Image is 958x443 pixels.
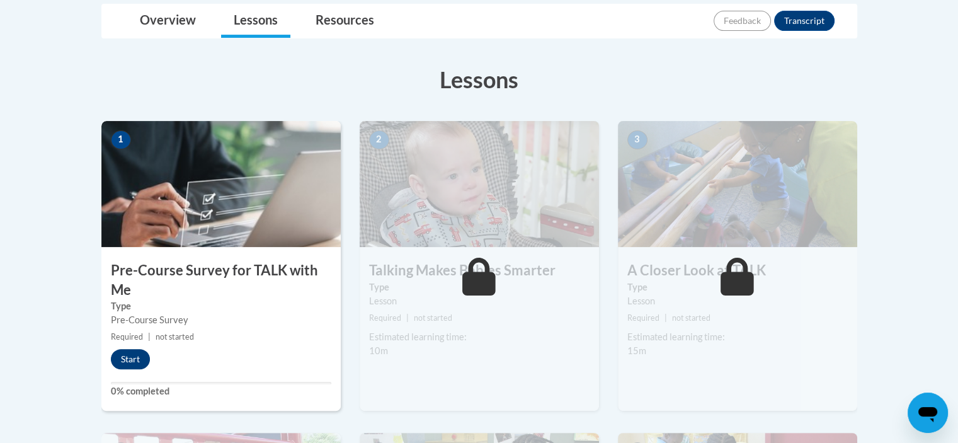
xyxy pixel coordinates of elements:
[111,384,331,398] label: 0% completed
[369,345,388,356] span: 10m
[664,313,667,323] span: |
[101,64,857,95] h3: Lessons
[627,280,848,294] label: Type
[714,11,771,31] button: Feedback
[369,294,590,308] div: Lesson
[406,313,409,323] span: |
[369,313,401,323] span: Required
[111,349,150,369] button: Start
[618,121,857,247] img: Course Image
[774,11,835,31] button: Transcript
[303,4,387,38] a: Resources
[111,130,131,149] span: 1
[127,4,208,38] a: Overview
[627,330,848,344] div: Estimated learning time:
[627,313,659,323] span: Required
[627,130,647,149] span: 3
[111,313,331,327] div: Pre-Course Survey
[369,280,590,294] label: Type
[618,261,857,280] h3: A Closer Look at TALK
[369,130,389,149] span: 2
[672,313,710,323] span: not started
[101,261,341,300] h3: Pre-Course Survey for TALK with Me
[101,121,341,247] img: Course Image
[111,332,143,342] span: Required
[414,313,452,323] span: not started
[908,393,948,433] iframe: Button to launch messaging window
[360,121,599,247] img: Course Image
[627,294,848,308] div: Lesson
[627,345,646,356] span: 15m
[111,299,331,313] label: Type
[360,261,599,280] h3: Talking Makes Babies Smarter
[156,332,194,342] span: not started
[221,4,290,38] a: Lessons
[148,332,151,342] span: |
[369,330,590,344] div: Estimated learning time:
